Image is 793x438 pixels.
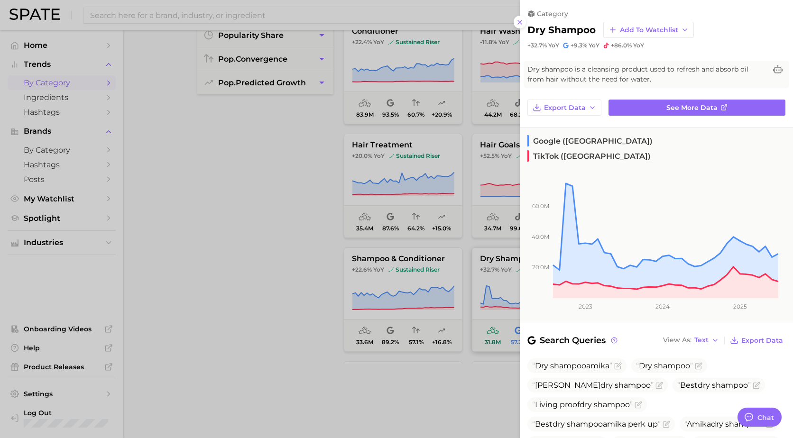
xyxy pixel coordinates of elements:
span: shampoo [594,400,630,409]
button: Flag as miscategorized or irrelevant [695,362,702,370]
span: See more data [666,104,718,112]
span: Add to Watchlist [620,26,678,34]
button: Flag as miscategorized or irrelevant [663,420,670,428]
tspan: 2023 [579,303,592,310]
button: Export Data [728,334,785,347]
span: Export Data [741,337,783,345]
span: YoY [633,42,644,49]
span: shampoo [654,361,690,370]
button: View AsText [661,334,721,347]
span: Dry shampoo is a cleansing product used to refresh and absorb oil from hair without the need for ... [527,64,766,84]
button: Add to Watchlist [603,22,694,38]
span: +9.3% [571,42,587,49]
span: Google ([GEOGRAPHIC_DATA]) [527,135,653,146]
span: +86.0% [611,42,632,49]
span: dry [580,400,592,409]
span: Best [677,381,751,390]
button: Export Data [527,100,601,116]
span: View As [663,338,692,343]
a: See more data [609,100,785,116]
span: dry [553,420,565,429]
span: Best amika perk up [532,420,661,429]
button: Flag as miscategorized or irrelevant [753,382,760,389]
tspan: 2025 [733,303,747,310]
span: YoY [548,42,559,49]
span: amika [532,361,612,370]
span: Dry [639,361,652,370]
span: shampoo [712,381,748,390]
span: shampoo [615,381,651,390]
span: Text [694,338,709,343]
span: shampoo [550,361,586,370]
span: Export Data [544,104,586,112]
span: [PERSON_NAME] [532,381,654,390]
h2: dry shampoo [527,24,596,36]
span: dry [600,381,613,390]
span: +32.7% [527,42,547,49]
span: dry [698,381,710,390]
span: dry [711,420,723,429]
span: YoY [589,42,599,49]
span: shampoo [567,420,603,429]
button: Flag as miscategorized or irrelevant [614,362,622,370]
button: Flag as miscategorized or irrelevant [635,401,642,409]
span: shampoo [725,420,761,429]
tspan: 2024 [655,303,670,310]
button: Flag as miscategorized or irrelevant [655,382,663,389]
span: Search Queries [527,334,619,347]
span: TikTok ([GEOGRAPHIC_DATA]) [527,150,651,162]
span: Living proof [532,400,633,409]
span: category [537,9,568,18]
span: Amika [684,420,764,429]
span: Dry [535,361,548,370]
